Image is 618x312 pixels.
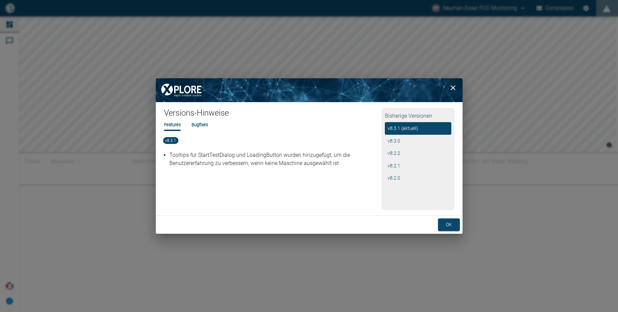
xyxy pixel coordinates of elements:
button: v8.3.1 (aktuell) [385,122,451,135]
h1: Versions-Hinweise [164,108,382,121]
li: Features [164,121,181,128]
p: Tooltips für StartTestDialog und LoadingButton wurden hinzugefügt, um die Benutzererfahrung zu ve... [169,151,380,167]
button: ok [438,218,460,231]
button: v8.2.2 [385,147,451,160]
button: close [446,81,460,95]
button: v8.3.0 [385,135,451,147]
button: v8.2.1 [385,160,451,172]
img: background image [156,78,463,102]
span: v8.3.1 [163,137,178,144]
img: XPLORE Logo [156,78,207,102]
h2: Bisherige Versionen [385,111,451,122]
button: v8.2.0 [385,172,451,184]
li: Bugfixes [192,121,208,128]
